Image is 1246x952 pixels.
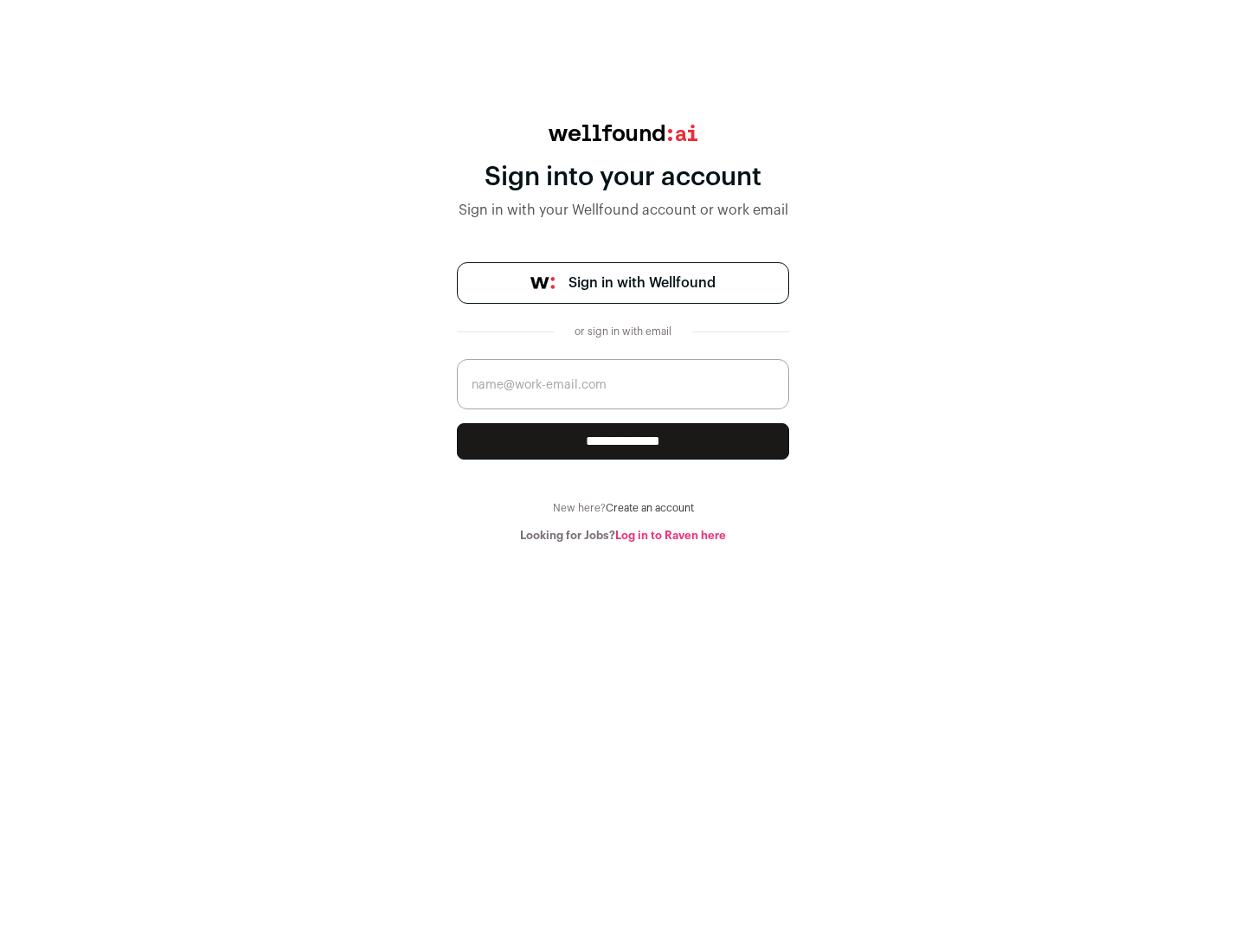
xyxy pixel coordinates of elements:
[457,529,789,543] div: Looking for Jobs?
[568,273,716,293] span: Sign in with Wellfound
[549,125,697,141] img: wellfound:ai
[530,277,555,289] img: wellfound-symbol-flush-black-fb3c872781a75f747ccb3a119075da62bfe97bd399995f84a933054e44a575c4.png
[457,200,789,221] div: Sign in with your Wellfound account or work email
[457,162,789,193] div: Sign into your account
[606,503,694,513] a: Create an account
[457,359,789,409] input: name@work-email.com
[615,530,726,541] a: Log in to Raven here
[457,262,789,304] a: Sign in with Wellfound
[457,501,789,515] div: New here?
[568,325,678,338] div: or sign in with email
